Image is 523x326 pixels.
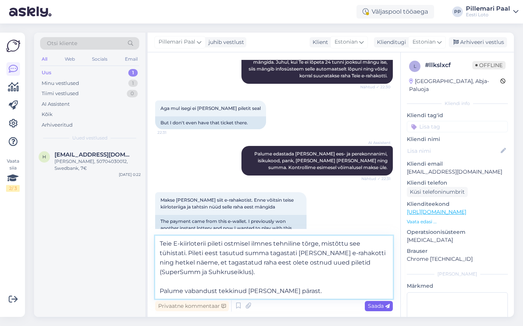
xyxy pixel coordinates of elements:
[407,282,508,290] p: Märkmed
[414,63,416,69] span: l
[407,168,508,176] p: [EMAIL_ADDRESS][DOMAIN_NAME]
[159,38,195,46] span: Pillemari Paal
[407,179,508,187] p: Kliendi telefon
[407,218,508,225] p: Vaata edasi ...
[362,140,391,146] span: AI Assistent
[407,208,466,215] a: [URL][DOMAIN_NAME]
[466,6,510,12] div: Pillemari Paal
[472,61,506,69] span: Offline
[42,69,51,77] div: Uus
[466,12,510,18] div: Eesti Loto
[205,38,244,46] div: juhib vestlust
[6,185,20,192] div: 2 / 3
[412,38,436,46] span: Estonian
[407,247,508,255] p: Brauser
[356,5,434,19] div: Väljaspool tööaega
[40,54,49,64] div: All
[72,135,107,141] span: Uued vestlused
[160,105,261,111] span: Aga mul isegi ei [PERSON_NAME] piletit seal
[47,39,77,47] span: Otsi kliente
[128,69,138,77] div: 1
[407,100,508,107] div: Kliendi info
[127,90,138,97] div: 0
[407,200,508,208] p: Klienditeekond
[42,111,53,118] div: Kõik
[361,176,391,182] span: Nähtud ✓ 22:31
[368,302,390,309] span: Saada
[63,54,76,64] div: Web
[155,236,393,299] textarea: Teie E-kiirloterii pileti ostmisel ilmnes tehniline tõrge, mistõttu see tühistati. Pileti eest ta...
[42,154,46,160] span: h
[155,215,307,241] div: The payment came from this e-wallet. I previously won another instant lottery and now I wanted to...
[90,54,109,64] div: Socials
[54,158,141,172] div: [PERSON_NAME], 50704030012, Swedbank, 7€
[155,116,266,129] div: But I don't even have that ticket there.
[407,228,508,236] p: Operatsioonisüsteem
[374,38,406,46] div: Klienditugi
[407,111,508,119] p: Kliendi tag'id
[128,80,138,87] div: 1
[42,90,79,97] div: Tiimi vestlused
[425,61,472,70] div: # llkslxcf
[449,37,507,47] div: Arhiveeri vestlus
[254,151,389,170] span: Palume edastada [PERSON_NAME] ees- ja perekonnanimi, isikukood, pank, [PERSON_NAME] [PERSON_NAME]...
[407,121,508,132] input: Lisa tag
[54,151,133,158] span: heinlaidjuhan@gmail.com
[119,172,141,177] div: [DATE] 0:22
[42,121,73,129] div: Arhiveeritud
[407,271,508,277] div: [PERSON_NAME]
[335,38,358,46] span: Estonian
[123,54,139,64] div: Email
[407,255,508,263] p: Chrome [TECHNICAL_ID]
[409,77,500,93] div: [GEOGRAPHIC_DATA], Abja-Paluoja
[160,197,295,210] span: Makse [PERSON_NAME] siit e-rahakotist. Enne võitsin teise kiirloteriiga ja tahtsin nüüd selle rah...
[42,100,70,108] div: AI Assistent
[452,6,463,17] div: PP
[407,147,499,155] input: Lisa nimi
[407,160,508,168] p: Kliendi email
[6,158,20,192] div: Vaata siia
[42,80,79,87] div: Minu vestlused
[407,187,468,197] div: Küsi telefoninumbrit
[407,135,508,143] p: Kliendi nimi
[407,236,508,244] p: [MEDICAL_DATA]
[157,130,186,135] span: 22:31
[6,39,20,53] img: Askly Logo
[310,38,328,46] div: Klient
[155,301,229,311] div: Privaatne kommentaar
[466,6,518,18] a: Pillemari PaalEesti Loto
[360,84,391,90] span: Nähtud ✓ 22:30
